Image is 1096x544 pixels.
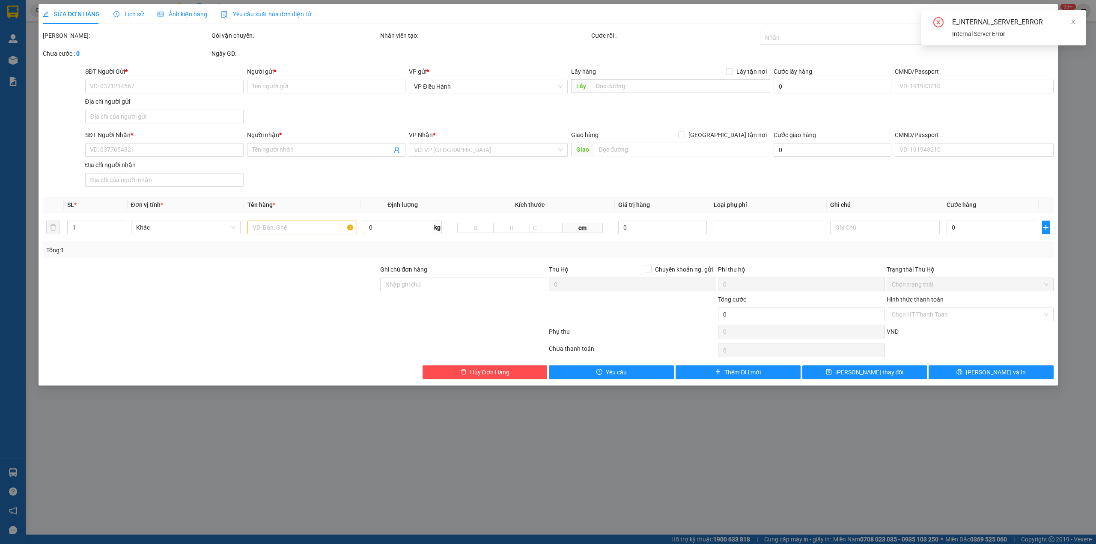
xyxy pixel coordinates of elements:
[710,197,826,213] th: Loại phụ phí
[380,31,590,40] div: Nhân viên tạo:
[387,201,418,208] span: Định lượng
[113,11,119,17] span: clock-circle
[886,296,943,303] label: Hình thức thanh toán
[422,365,547,379] button: deleteHủy Đơn Hàng
[651,265,716,274] span: Chuyển khoản ng. gửi
[886,265,1053,274] div: Trạng thái Thu Hộ
[548,327,717,342] div: Phụ thu
[247,201,275,208] span: Tên hàng
[715,369,721,376] span: plus
[826,197,943,213] th: Ghi chú
[211,49,378,58] div: Ngày GD:
[221,11,228,18] img: icon
[85,110,243,123] input: Địa chỉ của người gửi
[773,132,816,138] label: Cước giao hàng
[457,223,494,233] input: D
[605,368,626,377] span: Yêu cầu
[591,31,758,40] div: Cước rồi :
[221,11,311,18] span: Yêu cầu xuất hóa đơn điện tử
[733,67,770,76] span: Lấy tận nơi
[891,278,1048,291] span: Chọn trạng thái
[952,29,1075,39] div: Internal Server Error
[773,80,891,93] input: Cước lấy hàng
[158,11,164,17] span: picture
[247,130,405,140] div: Người nhận
[113,11,144,18] span: Lịch sử
[414,80,562,93] span: VP Điều Hành
[393,146,400,153] span: user-add
[548,344,717,359] div: Chưa thanh toán
[43,11,100,18] span: SỬA ĐƠN HÀNG
[211,31,378,40] div: Gói vận chuyển:
[718,265,885,278] div: Phí thu hộ
[470,368,509,377] span: Hủy Đơn Hàng
[571,143,593,156] span: Giao
[247,67,405,76] div: Người gửi
[825,369,831,376] span: save
[493,223,530,233] input: R
[1070,19,1076,25] span: close
[67,201,74,208] span: SL
[676,365,801,379] button: plusThêm ĐH mới
[593,143,770,156] input: Dọc đường
[409,132,433,138] span: VP Nhận
[460,369,466,376] span: delete
[929,365,1054,379] button: printer[PERSON_NAME] và In
[830,221,939,234] input: Ghi Chú
[46,221,60,234] button: delete
[1042,221,1050,234] button: plus
[380,266,427,273] label: Ghi chú đơn hàng
[718,296,746,303] span: Tổng cước
[773,143,891,157] input: Cước giao hàng
[549,266,569,273] span: Thu Hộ
[895,130,1053,140] div: CMND/Passport
[835,368,903,377] span: [PERSON_NAME] thay đổi
[43,31,210,40] div: [PERSON_NAME]:
[85,130,243,140] div: SĐT Người Nhận
[596,369,602,376] span: exclamation-circle
[685,130,770,140] span: [GEOGRAPHIC_DATA] tận nơi
[956,369,962,376] span: printer
[571,68,596,75] span: Lấy hàng
[895,67,1053,76] div: CMND/Passport
[409,67,567,76] div: VP gửi
[773,68,812,75] label: Cước lấy hàng
[571,132,598,138] span: Giao hàng
[380,278,547,291] input: Ghi chú đơn hàng
[886,328,898,335] span: VND
[85,67,243,76] div: SĐT Người Gửi
[529,223,562,233] input: C
[76,50,80,57] b: 0
[131,201,163,208] span: Đơn vị tính
[85,160,243,170] div: Địa chỉ người nhận
[802,365,927,379] button: save[PERSON_NAME] thay đổi
[1042,224,1049,231] span: plus
[136,221,235,234] span: Khác
[571,79,590,93] span: Lấy
[43,49,210,58] div: Chưa cước :
[433,221,442,234] span: kg
[724,368,761,377] span: Thêm ĐH mới
[562,223,602,233] span: cm
[933,17,944,29] span: close-circle
[952,17,1075,27] div: E_INTERNAL_SERVER_ERROR
[1033,4,1057,28] button: Close
[946,201,976,208] span: Cước hàng
[515,201,545,208] span: Kích thước
[247,221,357,234] input: VD: Bàn, Ghế
[43,11,49,17] span: edit
[85,173,243,187] input: Địa chỉ của người nhận
[549,365,674,379] button: exclamation-circleYêu cầu
[158,11,207,18] span: Ảnh kiện hàng
[46,245,423,255] div: Tổng: 1
[85,97,243,106] div: Địa chỉ người gửi
[618,201,649,208] span: Giá trị hàng
[966,368,1026,377] span: [PERSON_NAME] và In
[590,79,770,93] input: Dọc đường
